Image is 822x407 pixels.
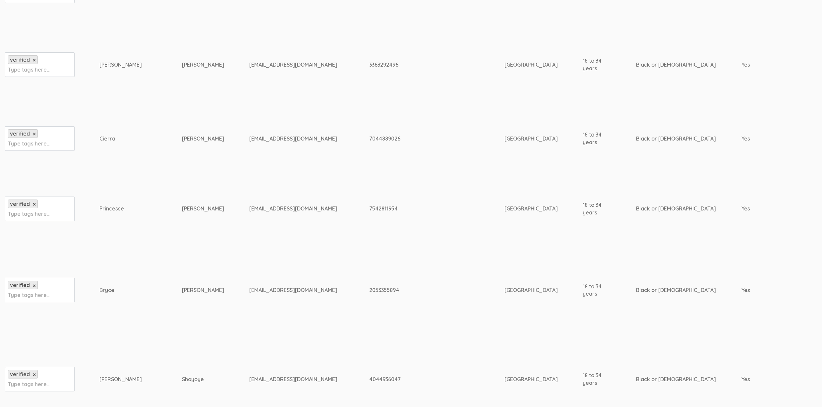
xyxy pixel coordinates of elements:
[33,131,36,137] a: ×
[583,283,611,298] div: 18 to 34 years
[182,376,224,383] div: Shoyoye
[99,61,157,69] div: [PERSON_NAME]
[33,202,36,207] a: ×
[8,291,49,299] input: Type tags here...
[10,282,30,288] span: verified
[8,139,49,148] input: Type tags here...
[369,205,480,212] div: 7542811954
[249,376,344,383] div: [EMAIL_ADDRESS][DOMAIN_NAME]
[10,201,30,207] span: verified
[504,61,558,69] div: [GEOGRAPHIC_DATA]
[504,286,558,294] div: [GEOGRAPHIC_DATA]
[249,286,344,294] div: [EMAIL_ADDRESS][DOMAIN_NAME]
[10,56,30,63] span: verified
[249,61,344,69] div: [EMAIL_ADDRESS][DOMAIN_NAME]
[369,376,480,383] div: 4044936047
[8,380,49,388] input: Type tags here...
[636,205,717,212] div: Black or [DEMOGRAPHIC_DATA]
[741,286,814,294] div: Yes
[99,205,157,212] div: Princesse
[249,205,344,212] div: [EMAIL_ADDRESS][DOMAIN_NAME]
[636,376,717,383] div: Black or [DEMOGRAPHIC_DATA]
[182,205,224,212] div: [PERSON_NAME]
[182,286,224,294] div: [PERSON_NAME]
[99,286,157,294] div: Bryce
[10,371,30,378] span: verified
[369,286,480,294] div: 2053355894
[741,61,814,69] div: Yes
[636,286,717,294] div: Black or [DEMOGRAPHIC_DATA]
[741,376,814,383] div: Yes
[583,131,611,146] div: 18 to 34 years
[33,283,36,289] a: ×
[504,205,558,212] div: [GEOGRAPHIC_DATA]
[10,130,30,137] span: verified
[99,135,157,143] div: Cierra
[99,376,157,383] div: [PERSON_NAME]
[182,61,224,69] div: [PERSON_NAME]
[741,205,814,212] div: Yes
[583,201,611,216] div: 18 to 34 years
[583,372,611,387] div: 18 to 34 years
[636,135,717,143] div: Black or [DEMOGRAPHIC_DATA]
[636,61,717,69] div: Black or [DEMOGRAPHIC_DATA]
[741,135,814,143] div: Yes
[8,209,49,218] input: Type tags here...
[33,57,36,63] a: ×
[369,61,480,69] div: 3363292496
[504,135,558,143] div: [GEOGRAPHIC_DATA]
[369,135,480,143] div: 7044889026
[33,372,36,378] a: ×
[249,135,344,143] div: [EMAIL_ADDRESS][DOMAIN_NAME]
[789,375,822,407] iframe: Chat Widget
[182,135,224,143] div: [PERSON_NAME]
[8,65,49,74] input: Type tags here...
[504,376,558,383] div: [GEOGRAPHIC_DATA]
[583,57,611,72] div: 18 to 34 years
